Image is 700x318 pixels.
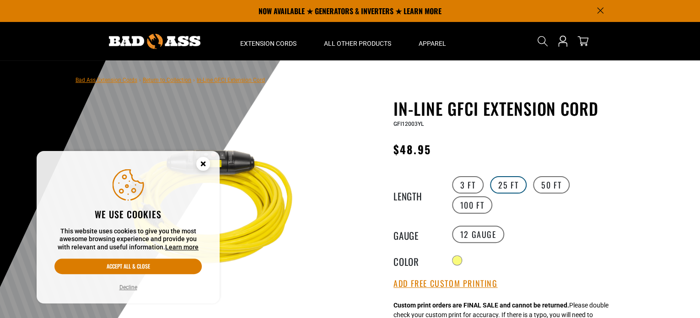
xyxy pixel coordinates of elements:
[452,176,484,194] label: 3 FT
[197,77,265,83] span: In-Line GFCI Extension Cord
[54,227,202,252] p: This website uses cookies to give you the most awesome browsing experience and provide you with r...
[393,228,439,240] legend: Gauge
[54,208,202,220] h2: We use cookies
[193,77,195,83] span: ›
[109,34,200,49] img: Bad Ass Extension Cords
[393,99,618,118] h1: In-Line GFCI Extension Cord
[452,226,505,243] label: 12 Gauge
[165,243,199,251] a: Learn more
[393,189,439,201] legend: Length
[535,34,550,49] summary: Search
[139,77,141,83] span: ›
[75,74,265,85] nav: breadcrumbs
[393,254,439,266] legend: Color
[54,259,202,274] button: Accept all & close
[393,302,569,309] strong: Custom print orders are FINAL SALE and cannot be returned.
[393,141,431,157] span: $48.95
[324,39,391,48] span: All Other Products
[75,77,137,83] a: Bad Ass Extension Cords
[405,22,460,60] summary: Apparel
[452,196,493,214] label: 100 FT
[117,283,140,292] button: Decline
[240,39,296,48] span: Extension Cords
[310,22,405,60] summary: All Other Products
[533,176,570,194] label: 50 FT
[393,279,497,289] button: Add Free Custom Printing
[226,22,310,60] summary: Extension Cords
[37,151,220,304] aside: Cookie Consent
[393,121,424,127] span: GFI12003YL
[419,39,446,48] span: Apparel
[143,77,191,83] a: Return to Collection
[490,176,527,194] label: 25 FT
